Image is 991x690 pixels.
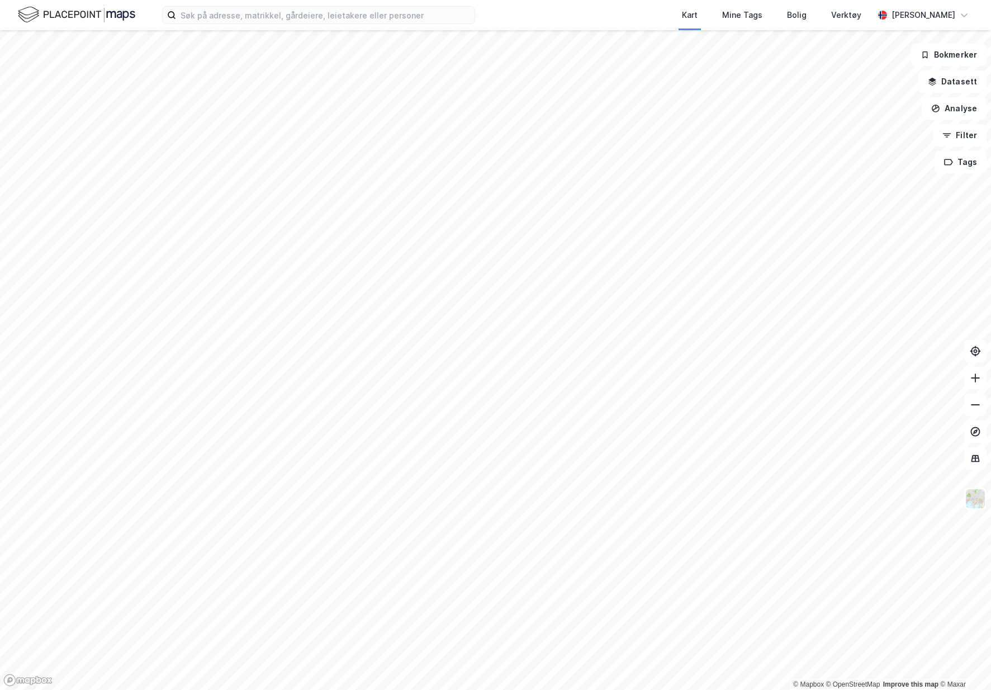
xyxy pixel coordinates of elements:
a: OpenStreetMap [826,680,880,688]
button: Tags [935,151,987,173]
input: Søk på adresse, matrikkel, gårdeiere, leietakere eller personer [176,7,475,23]
div: Kart [682,8,698,22]
button: Filter [933,124,987,146]
button: Analyse [922,97,987,120]
img: logo.f888ab2527a4732fd821a326f86c7f29.svg [18,5,135,25]
iframe: Chat Widget [935,636,991,690]
a: Mapbox homepage [3,674,53,687]
button: Datasett [918,70,987,93]
img: Z [965,488,986,509]
div: [PERSON_NAME] [892,8,955,22]
div: Verktøy [831,8,861,22]
div: Mine Tags [722,8,762,22]
div: Bolig [787,8,807,22]
a: Mapbox [793,680,824,688]
a: Improve this map [883,680,938,688]
button: Bokmerker [911,44,987,66]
